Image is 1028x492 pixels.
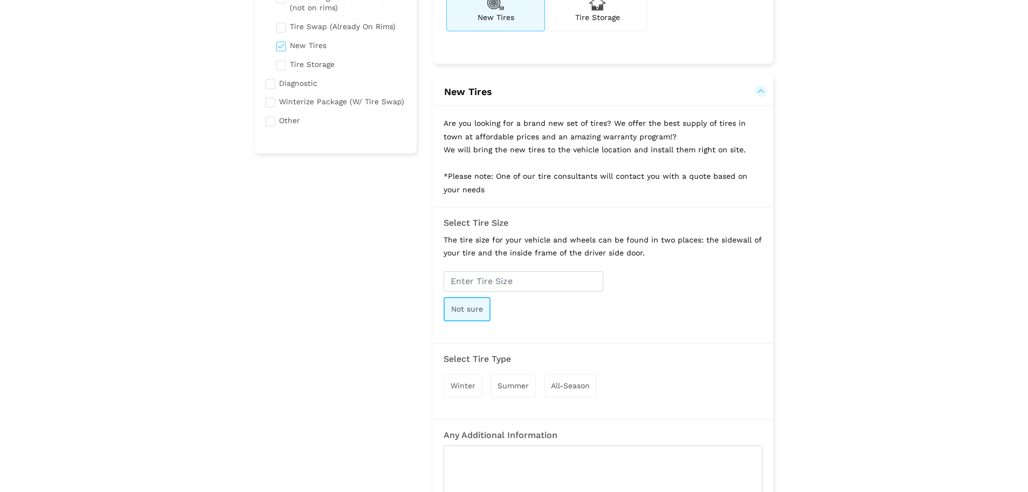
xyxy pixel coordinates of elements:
[444,430,763,440] h3: Any Additional Information
[498,381,529,390] span: Summer
[444,218,763,228] h3: Select Tire Size
[575,13,620,22] span: Tire Storage
[444,271,603,292] input: Enter Tire Size
[551,381,590,390] span: All-Season
[451,305,483,313] span: Not sure
[444,233,763,260] p: The tire size for your vehicle and wheels can be found in two places: the sidewall of your tire a...
[478,13,514,22] span: New Tires
[451,381,475,390] span: Winter
[444,354,763,364] h3: Select Tire Type
[433,106,773,207] p: Are you looking for a brand new set of tires? We offer the best supply of tires in town at afford...
[444,85,763,98] button: New Tires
